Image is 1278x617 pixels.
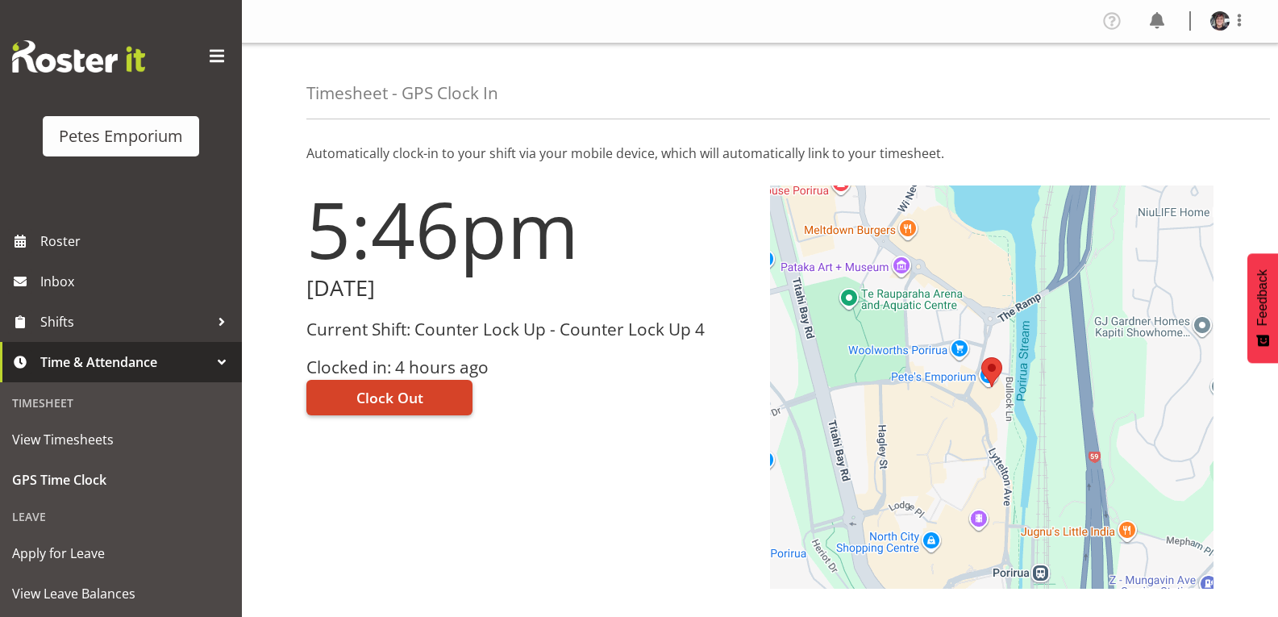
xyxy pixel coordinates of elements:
span: View Timesheets [12,427,230,452]
img: Rosterit website logo [12,40,145,73]
span: View Leave Balances [12,582,230,606]
a: View Leave Balances [4,573,238,614]
a: View Timesheets [4,419,238,460]
div: Timesheet [4,386,238,419]
a: Apply for Leave [4,533,238,573]
span: GPS Time Clock [12,468,230,492]
span: Clock Out [356,387,423,408]
h4: Timesheet - GPS Clock In [306,84,498,102]
span: Inbox [40,269,234,294]
span: Apply for Leave [12,541,230,565]
p: Automatically clock-in to your shift via your mobile device, which will automatically link to you... [306,144,1213,163]
button: Clock Out [306,380,472,415]
h3: Current Shift: Counter Lock Up - Counter Lock Up 4 [306,320,751,339]
span: Shifts [40,310,210,334]
img: michelle-whaleb4506e5af45ffd00a26cc2b6420a9100.png [1210,11,1230,31]
div: Leave [4,500,238,533]
h1: 5:46pm [306,186,751,273]
div: Petes Emporium [59,124,183,148]
span: Time & Attendance [40,350,210,374]
button: Feedback - Show survey [1247,253,1278,363]
h3: Clocked in: 4 hours ago [306,358,751,377]
span: Feedback [1255,269,1270,326]
a: GPS Time Clock [4,460,238,500]
h2: [DATE] [306,276,751,301]
span: Roster [40,229,234,253]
